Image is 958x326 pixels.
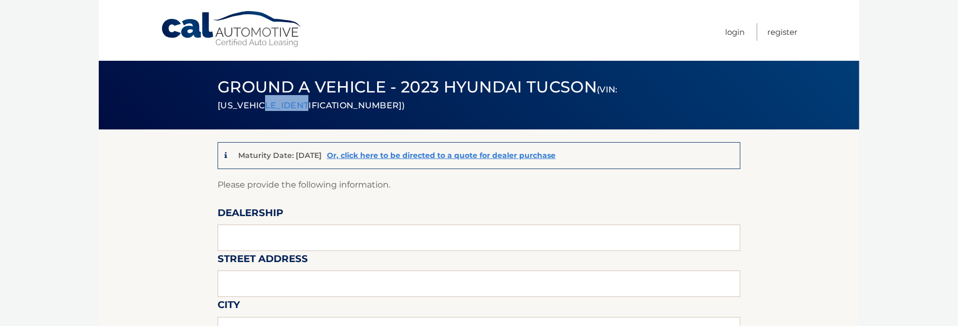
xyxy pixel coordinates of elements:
[767,23,797,41] a: Register
[725,23,745,41] a: Login
[218,77,618,113] span: Ground a Vehicle - 2023 Hyundai TUCSON
[238,151,322,160] p: Maturity Date: [DATE]
[218,178,740,192] p: Please provide the following information.
[218,251,308,271] label: Street Address
[161,11,303,48] a: Cal Automotive
[218,297,240,316] label: City
[327,151,556,160] a: Or, click here to be directed to a quote for dealer purchase
[218,205,283,225] label: Dealership
[218,85,618,110] small: (VIN: [US_VEHICLE_IDENTIFICATION_NUMBER])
